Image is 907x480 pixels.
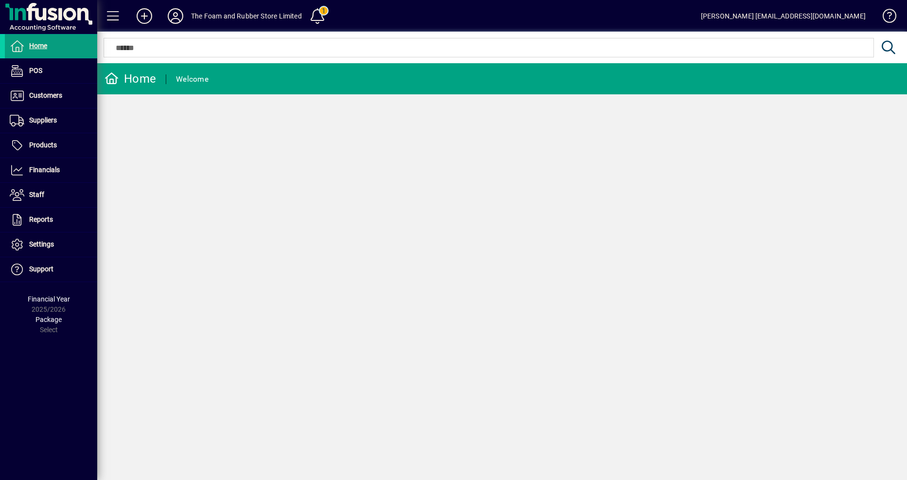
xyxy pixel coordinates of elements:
[176,71,209,87] div: Welcome
[29,141,57,149] span: Products
[29,166,60,174] span: Financials
[5,108,97,133] a: Suppliers
[29,240,54,248] span: Settings
[875,2,895,34] a: Knowledge Base
[5,84,97,108] a: Customers
[5,257,97,282] a: Support
[5,133,97,158] a: Products
[29,116,57,124] span: Suppliers
[28,295,70,303] span: Financial Year
[701,8,866,24] div: [PERSON_NAME] [EMAIL_ADDRESS][DOMAIN_NAME]
[160,7,191,25] button: Profile
[29,265,53,273] span: Support
[191,8,302,24] div: The Foam and Rubber Store Limited
[5,183,97,207] a: Staff
[35,316,62,323] span: Package
[5,59,97,83] a: POS
[29,67,42,74] span: POS
[5,208,97,232] a: Reports
[105,71,156,87] div: Home
[29,191,44,198] span: Staff
[5,232,97,257] a: Settings
[29,91,62,99] span: Customers
[129,7,160,25] button: Add
[5,158,97,182] a: Financials
[29,42,47,50] span: Home
[29,215,53,223] span: Reports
